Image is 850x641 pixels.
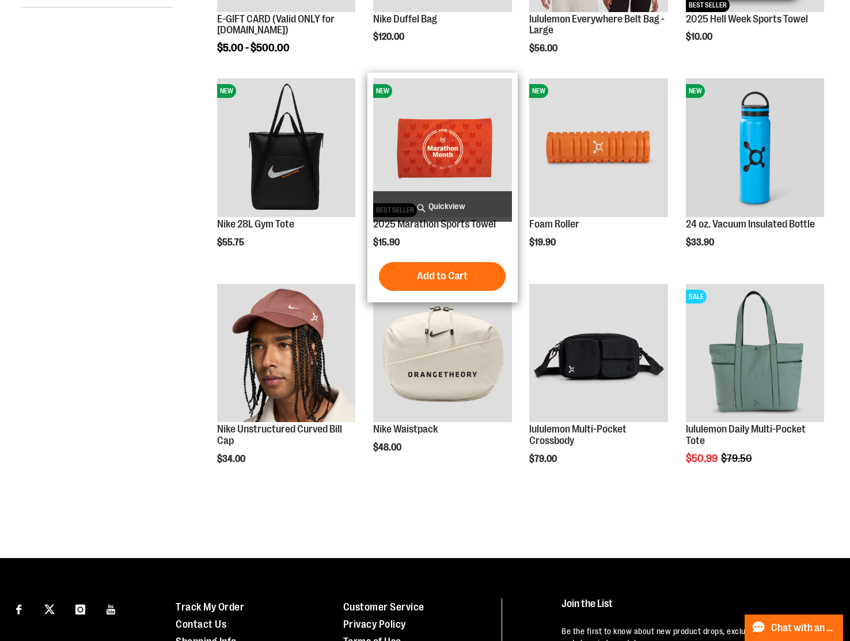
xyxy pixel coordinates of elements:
[217,218,294,230] a: Nike 28L Gym Tote
[217,78,355,218] a: Nike 28L Gym ToteNEW
[745,615,844,641] button: Chat with an Expert
[771,623,836,634] span: Chat with an Expert
[367,73,517,302] div: product
[217,454,247,464] span: $34.00
[373,423,438,435] a: Nike Waistpack
[529,218,579,230] a: Foam Roller
[373,32,406,42] span: $120.00
[101,598,122,619] a: Visit our Youtube page
[686,284,824,422] img: lululemon Daily Multi-Pocket Tote
[529,423,627,446] a: lululemon Multi-Pocket Crossbody
[721,453,754,464] span: $79.50
[686,78,824,218] a: 24 oz. Vacuum Insulated BottleNEW
[686,84,705,98] span: NEW
[379,262,506,291] button: Add to Cart
[373,84,392,98] span: NEW
[686,284,824,424] a: lululemon Daily Multi-Pocket ToteSALE
[529,237,557,248] span: $19.90
[529,43,559,54] span: $56.00
[686,32,714,42] span: $10.00
[529,84,548,98] span: NEW
[343,601,424,613] a: Customer Service
[373,218,496,230] a: 2025 Marathon Sports Towel
[686,290,707,304] span: SALE
[529,13,665,36] a: lululemon Everywhere Belt Bag - Large
[686,423,806,446] a: lululemon Daily Multi-Pocket Tote
[176,601,244,613] a: Track My Order
[561,598,828,620] h4: Join the List
[373,284,511,422] img: Nike Waistpack
[9,598,29,619] a: Visit our Facebook page
[211,278,361,494] div: product
[373,13,437,25] a: Nike Duffel Bag
[211,73,361,276] div: product
[217,13,335,36] a: E-GIFT CARD (Valid ONLY for [DOMAIN_NAME])
[686,13,808,25] a: 2025 Hell Week Sports Towel
[529,454,559,464] span: $79.00
[686,453,719,464] span: $50.99
[367,278,517,482] div: product
[529,78,667,218] a: Foam RollerNEW
[373,78,511,218] a: 2025 Marathon Sports TowelNEWBEST SELLER
[217,423,342,446] a: Nike Unstructured Curved Bill Cap
[176,619,226,630] a: Contact Us
[217,284,355,424] a: Nike Unstructured Curved Bill Cap
[40,598,60,619] a: Visit our X page
[373,237,401,248] span: $15.90
[373,284,511,424] a: Nike Waistpack
[70,598,90,619] a: Visit our Instagram page
[523,278,673,494] div: product
[217,42,290,54] span: $5.00 - $500.00
[686,237,716,248] span: $33.90
[529,284,667,422] img: lululemon Multi-Pocket Crossbody
[217,78,355,217] img: Nike 28L Gym Tote
[686,218,815,230] a: 24 oz. Vacuum Insulated Bottle
[373,78,511,217] img: 2025 Marathon Sports Towel
[217,284,355,422] img: Nike Unstructured Curved Bill Cap
[343,619,406,630] a: Privacy Policy
[529,78,667,217] img: Foam Roller
[523,73,673,276] div: product
[680,73,830,276] div: product
[529,284,667,424] a: lululemon Multi-Pocket Crossbody
[217,237,246,248] span: $55.75
[373,442,403,453] span: $48.00
[44,604,55,615] img: Twitter
[686,78,824,217] img: 24 oz. Vacuum Insulated Bottle
[217,84,236,98] span: NEW
[373,191,511,222] a: Quickview
[417,270,468,282] span: Add to Cart
[680,278,830,494] div: product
